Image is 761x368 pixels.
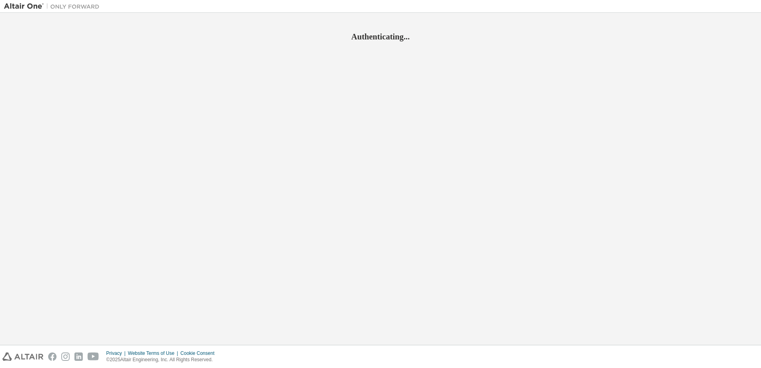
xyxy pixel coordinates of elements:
img: linkedin.svg [74,352,83,361]
img: altair_logo.svg [2,352,43,361]
img: youtube.svg [88,352,99,361]
div: Privacy [106,350,128,356]
div: Website Terms of Use [128,350,180,356]
div: Cookie Consent [180,350,219,356]
img: facebook.svg [48,352,57,361]
img: Altair One [4,2,103,10]
h2: Authenticating... [4,31,757,42]
p: © 2025 Altair Engineering, Inc. All Rights Reserved. [106,356,219,363]
img: instagram.svg [61,352,70,361]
